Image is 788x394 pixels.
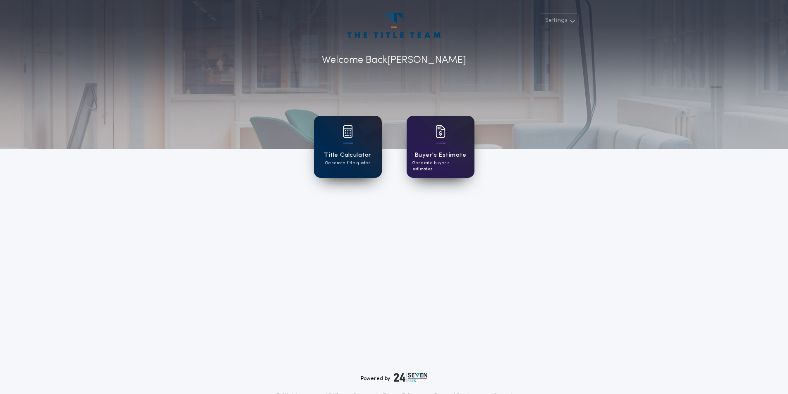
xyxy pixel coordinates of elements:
[322,53,466,68] p: Welcome Back [PERSON_NAME]
[325,160,370,166] p: Generate title quotes
[414,150,466,160] h1: Buyer's Estimate
[394,373,428,382] img: logo
[436,125,445,138] img: card icon
[343,125,353,138] img: card icon
[407,116,474,178] a: card iconBuyer's EstimateGenerate buyer's estimates
[324,150,371,160] h1: Title Calculator
[361,373,428,382] div: Powered by
[540,13,579,28] button: Settings
[314,116,382,178] a: card iconTitle CalculatorGenerate title quotes
[412,160,469,172] p: Generate buyer's estimates
[347,13,440,38] img: account-logo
